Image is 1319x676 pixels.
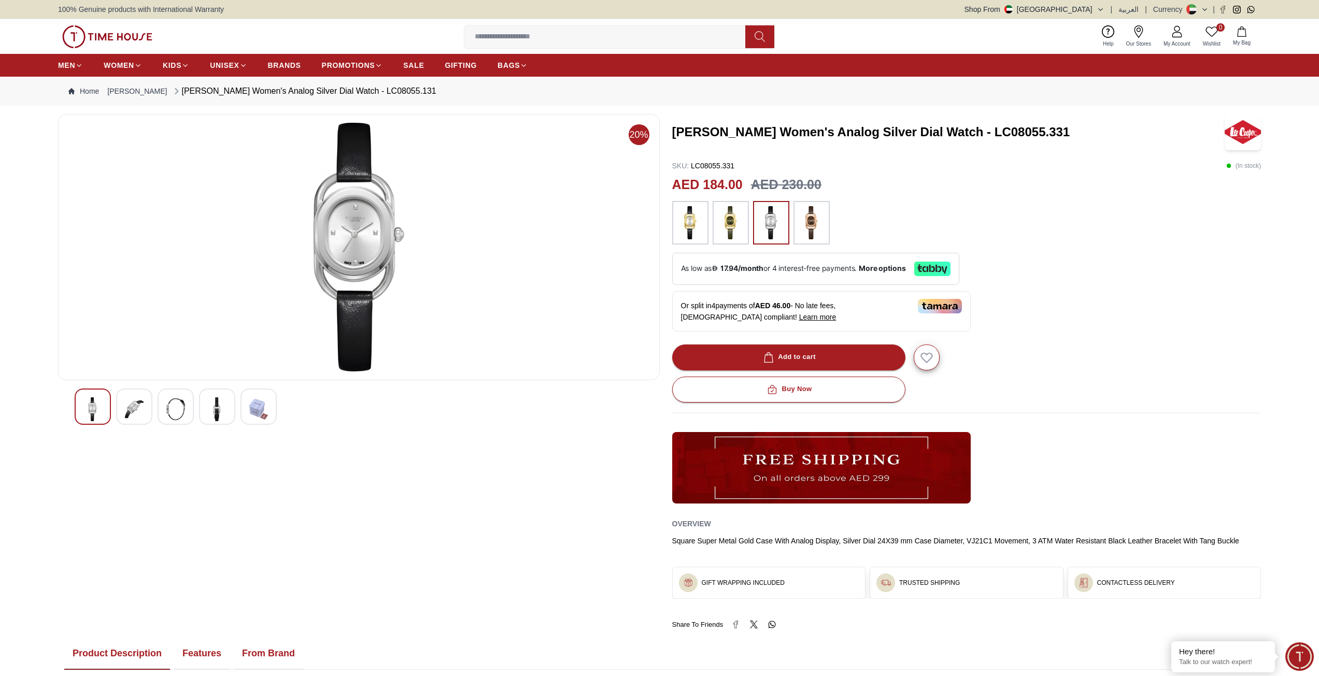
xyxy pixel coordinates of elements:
button: Shop From[GEOGRAPHIC_DATA] [965,4,1104,15]
div: [PERSON_NAME] Women's Analog Silver Dial Watch - LC08055.131 [172,85,436,97]
img: ... [62,25,152,48]
span: AED 46.00 [755,301,790,310]
img: Lee Cooper Women's Analog Silver Dial Watch - LC08055.131 [249,397,268,421]
span: My Account [1159,40,1195,48]
a: MEN [58,56,83,75]
span: KIDS [163,60,181,70]
div: Buy Now [765,383,812,395]
img: Lee Cooper Women's Analog Silver Dial Watch - LC08055.131 [166,397,185,421]
img: Lee Cooper Women's Analog Silver Dial Watch - LC08055.131 [208,397,226,421]
img: Tamara [918,299,962,313]
img: ... [881,578,891,588]
a: KIDS [163,56,189,75]
a: Whatsapp [1247,6,1255,13]
a: SALE [403,56,424,75]
button: My Bag [1227,24,1257,49]
img: ... [1079,578,1089,588]
h3: AED 230.00 [751,175,821,195]
h2: AED 184.00 [672,175,743,195]
span: Help [1099,40,1118,48]
span: 20% [629,124,649,145]
button: Buy Now [672,377,905,402]
a: [PERSON_NAME] [107,86,167,96]
span: MEN [58,60,75,70]
span: Share To Friends [672,620,724,630]
p: Talk to our watch expert! [1179,658,1267,667]
a: Home [68,86,99,96]
span: PROMOTIONS [322,60,375,70]
img: Lee Cooper Women's Analog Silver Dial Watch - LC08055.131 [67,123,651,371]
a: GIFTING [445,56,477,75]
span: | [1213,4,1215,15]
img: ... [672,432,971,504]
a: UNISEX [210,56,247,75]
span: SKU : [672,162,689,170]
span: Wishlist [1199,40,1225,48]
span: SALE [403,60,424,70]
p: ( In stock ) [1226,161,1261,171]
a: Our Stores [1120,23,1157,50]
button: Add to cart [672,344,905,370]
div: Chat Widget [1285,642,1314,671]
img: United Arab Emirates [1004,5,1013,13]
button: From Brand [234,638,303,670]
img: Lee Cooper Women's Analog Silver Dial Watch - LC08055.131 [125,397,144,421]
img: ... [799,206,825,239]
a: BAGS [498,56,528,75]
a: Facebook [1219,6,1227,13]
span: | [1111,4,1113,15]
img: ... [683,578,693,588]
span: UNISEX [210,60,239,70]
img: ... [677,206,703,239]
span: Our Stores [1122,40,1155,48]
div: Currency [1153,4,1187,15]
img: ... [718,206,744,239]
p: LC08055.331 [672,161,735,171]
button: العربية [1118,4,1139,15]
span: | [1145,4,1147,15]
div: Or split in 4 payments of - No late fees, [DEMOGRAPHIC_DATA] compliant! [672,291,971,332]
div: Hey there! [1179,646,1267,657]
a: WOMEN [104,56,142,75]
div: Add to cart [761,351,816,363]
img: Lee Cooper Women's Analog Silver Dial Watch - LC08055.131 [83,397,102,421]
nav: Breadcrumb [58,77,1261,106]
a: PROMOTIONS [322,56,383,75]
a: 0Wishlist [1197,23,1227,50]
a: BRANDS [268,56,301,75]
span: BRANDS [268,60,301,70]
span: 0 [1216,23,1225,32]
button: Features [174,638,230,670]
span: WOMEN [104,60,134,70]
a: Help [1097,23,1120,50]
span: My Bag [1229,39,1255,47]
span: Learn more [799,313,836,321]
h3: [PERSON_NAME] Women's Analog Silver Dial Watch - LC08055.331 [672,124,1212,140]
img: ... [758,206,784,239]
span: 100% Genuine products with International Warranty [58,4,224,15]
button: Product Description [64,638,170,670]
h3: TRUSTED SHIPPING [899,579,960,587]
h3: CONTACTLESS DELIVERY [1097,579,1175,587]
h2: Overview [672,516,711,531]
img: Lee Cooper Women's Analog Silver Dial Watch - LC08055.331 [1225,114,1261,150]
a: Instagram [1233,6,1241,13]
span: BAGS [498,60,520,70]
span: GIFTING [445,60,477,70]
h3: GIFT WRAPPING INCLUDED [702,579,785,587]
div: Square Super Metal Gold Case With Analog Display, Silver Dial 24X39 mm Case Diameter, VJ21C1 Move... [672,536,1261,546]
